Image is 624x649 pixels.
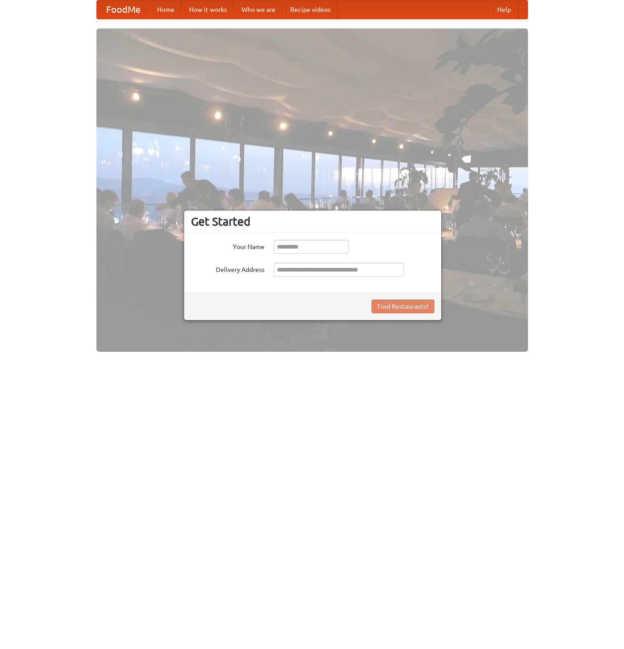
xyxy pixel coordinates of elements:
[371,300,434,313] button: Find Restaurants!
[97,0,150,19] a: FoodMe
[490,0,518,19] a: Help
[191,240,264,251] label: Your Name
[191,263,264,274] label: Delivery Address
[234,0,283,19] a: Who we are
[150,0,182,19] a: Home
[191,215,434,228] h3: Get Started
[182,0,234,19] a: How it works
[283,0,338,19] a: Recipe videos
